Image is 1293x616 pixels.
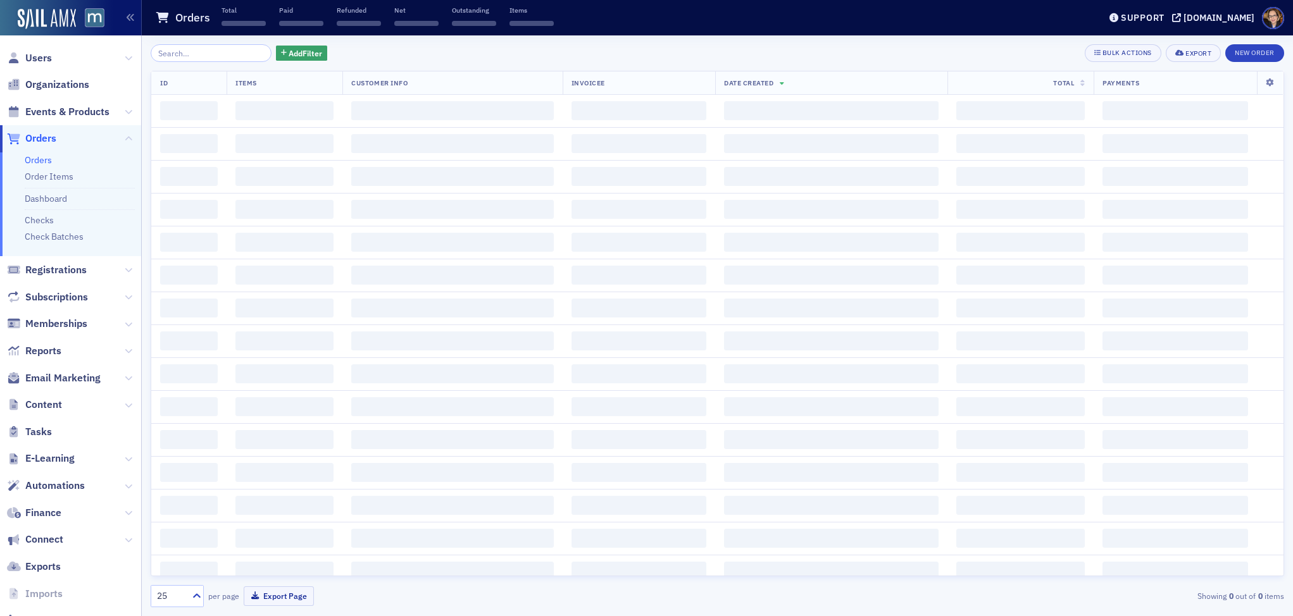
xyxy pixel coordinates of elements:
[160,529,218,548] span: ‌
[956,562,1085,581] span: ‌
[1185,50,1211,57] div: Export
[351,233,553,252] span: ‌
[25,154,52,166] a: Orders
[956,101,1085,120] span: ‌
[25,533,63,546] span: Connect
[915,590,1284,601] div: Showing out of items
[76,8,104,30] a: View Homepage
[1102,101,1248,120] span: ‌
[1085,44,1161,62] button: Bulk Actions
[25,344,61,358] span: Reports
[160,78,168,87] span: ID
[724,167,939,186] span: ‌
[7,560,61,574] a: Exports
[956,266,1085,285] span: ‌
[351,200,553,219] span: ‌
[351,331,553,350] span: ‌
[724,200,939,219] span: ‌
[572,496,706,515] span: ‌
[956,134,1085,153] span: ‌
[724,299,939,317] span: ‌
[235,430,334,449] span: ‌
[235,331,334,350] span: ‌
[956,463,1085,482] span: ‌
[351,299,553,317] span: ‌
[1102,463,1248,482] span: ‌
[160,364,218,383] span: ‌
[289,47,322,59] span: Add Filter
[160,167,218,186] span: ‌
[235,78,257,87] span: Items
[351,167,553,186] span: ‌
[25,214,54,226] a: Checks
[351,562,553,581] span: ‌
[160,299,218,317] span: ‌
[175,10,210,25] h1: Orders
[1166,44,1221,62] button: Export
[1053,78,1074,87] span: Total
[235,233,334,252] span: ‌
[235,562,334,581] span: ‌
[1102,397,1248,416] span: ‌
[452,6,496,15] p: Outstanding
[1102,364,1248,383] span: ‌
[25,479,85,493] span: Automations
[160,397,218,416] span: ‌
[235,364,334,383] span: ‌
[160,463,218,482] span: ‌
[160,233,218,252] span: ‌
[351,78,408,87] span: Customer Info
[160,134,218,153] span: ‌
[7,344,61,358] a: Reports
[509,6,554,15] p: Items
[244,586,314,606] button: Export Page
[1102,331,1248,350] span: ‌
[235,529,334,548] span: ‌
[160,331,218,350] span: ‌
[222,6,266,15] p: Total
[572,233,706,252] span: ‌
[351,430,553,449] span: ‌
[235,496,334,515] span: ‌
[351,463,553,482] span: ‌
[25,51,52,65] span: Users
[394,6,439,15] p: Net
[208,590,239,601] label: per page
[956,331,1085,350] span: ‌
[25,132,56,145] span: Orders
[7,371,101,385] a: Email Marketing
[25,231,84,242] a: Check Batches
[956,529,1085,548] span: ‌
[235,397,334,416] span: ‌
[1102,266,1248,285] span: ‌
[25,425,52,439] span: Tasks
[235,167,334,186] span: ‌
[1102,233,1248,252] span: ‌
[235,299,334,317] span: ‌
[724,101,939,120] span: ‌
[572,200,706,219] span: ‌
[956,397,1085,416] span: ‌
[25,560,61,574] span: Exports
[235,101,334,120] span: ‌
[572,397,706,416] span: ‌
[724,364,939,383] span: ‌
[160,101,218,120] span: ‌
[160,430,218,449] span: ‌
[7,398,62,412] a: Content
[351,134,553,153] span: ‌
[1102,78,1139,87] span: Payments
[1102,49,1152,56] div: Bulk Actions
[1102,430,1248,449] span: ‌
[351,529,553,548] span: ‌
[25,587,63,601] span: Imports
[1102,529,1248,548] span: ‌
[1102,134,1248,153] span: ‌
[724,529,939,548] span: ‌
[956,496,1085,515] span: ‌
[956,167,1085,186] span: ‌
[572,562,706,581] span: ‌
[160,266,218,285] span: ‌
[1262,7,1284,29] span: Profile
[7,132,56,145] a: Orders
